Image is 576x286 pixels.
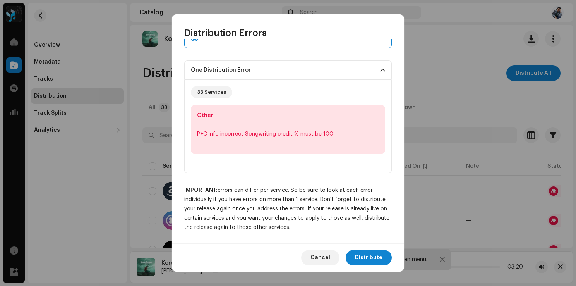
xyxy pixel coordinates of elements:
span: Distribution Errors [184,27,267,39]
p-accordion-content: One Distribution Error [184,80,392,173]
strong: IMPORTANT: [184,188,218,193]
div: errors can differ per service. So be sure to look at each error individually if you have errors o... [184,186,392,232]
div: 33 Services [197,89,226,95]
b: Other [197,113,213,118]
p-accordion-header: One Distribution Error [184,60,392,80]
button: Distribute [346,250,392,265]
div: P+C info incorrect Songwriting credit % must be 100 [197,129,379,139]
span: Cancel [310,250,330,265]
button: Cancel [301,250,339,265]
span: Distribute [355,250,382,265]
